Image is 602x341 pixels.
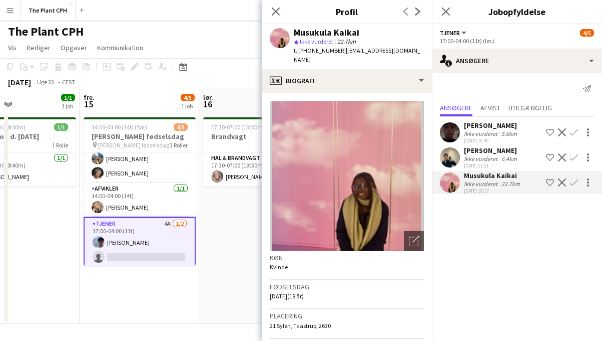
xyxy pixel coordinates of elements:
span: | [EMAIL_ADDRESS][DOMAIN_NAME] [294,47,420,63]
h1: The Plant CPH [8,24,84,39]
span: Kommunikation [97,43,143,52]
app-card-role: Afvikler1/114:00-04:00 (14t)[PERSON_NAME] [84,183,196,217]
div: 22.7km [499,180,522,188]
span: 1/1 [54,123,68,131]
div: 17:00-04:00 (11t) (lør.) [440,37,594,45]
div: 1 job [62,102,75,110]
span: 3 Roller [170,141,188,149]
h3: Placering [270,311,424,320]
span: fre. [84,93,95,102]
span: 22.7km [335,38,358,45]
span: 1 Rolle [52,141,68,149]
span: Opgaver [61,43,87,52]
div: Åbn foto pop-in [404,231,424,251]
div: CEST [62,78,75,86]
a: Rediger [23,41,55,54]
span: Uge 33 [33,78,58,86]
div: [DATE] [8,77,31,87]
span: 16 [202,98,213,110]
app-job-card: 17:30-07:00 (13t30m) (Sun)1/1Brandvagt1 RolleHal & brandvagt1/117:30-07:00 (13t30m)[PERSON_NAME] [203,117,315,187]
div: 5.6km [499,130,519,137]
app-job-card: 14:00-04:00 (14t) (Sat)4/5[PERSON_NAME] fødselsdag [PERSON_NAME] fødselsdag3 RollerTjener2/214:00... [84,117,196,266]
span: [DATE] (18 år) [270,292,304,300]
div: Musukula Kaikai [464,171,522,180]
div: Ikke vurderet [464,130,499,137]
span: 4/5 [181,94,195,101]
button: The Plant CPH [21,1,76,20]
a: Vis [4,41,21,54]
span: Ansøgere [440,104,472,111]
span: 15 [82,98,95,110]
span: 17:30-07:00 (13t30m) (Sun) [211,123,280,131]
h3: Fødselsdag [270,282,424,291]
div: Musukula Kaikai [294,28,359,37]
span: 21 Sylen, Taastrup, 2630 [270,322,331,329]
span: Kvinde [270,263,288,271]
h3: Brandvagt [203,132,315,141]
h3: [PERSON_NAME] fødselsdag [84,132,196,141]
div: [DATE] 19:17 [464,188,522,194]
span: 14:00-04:00 (14t) (Sat) [92,123,147,131]
div: 6.4km [499,155,519,162]
div: [PERSON_NAME] [464,121,519,130]
a: Kommunikation [93,41,147,54]
app-card-role: Tjener4A1/217:00-04:00 (11t)[PERSON_NAME] [84,217,196,268]
span: 4/5 [174,123,188,131]
a: Opgaver [57,41,91,54]
div: [PERSON_NAME] [464,146,519,155]
h3: Køn [270,253,424,262]
span: t. [PHONE_NUMBER] [294,47,346,54]
span: 4/5 [580,29,594,37]
span: [PERSON_NAME] fødselsdag [98,141,169,149]
div: 1 job [181,102,194,110]
h3: Jobopfyldelse [432,5,602,18]
span: Ikke vurderet [300,38,333,45]
span: Rediger [27,43,51,52]
button: Tjener [440,29,468,37]
div: Ansøgere [432,49,602,73]
div: [DATE] 11:31 [464,162,519,169]
h3: Profil [262,5,432,18]
app-card-role: Hal & brandvagt1/117:30-07:00 (13t30m)[PERSON_NAME] [203,152,315,187]
img: Mandskabs avatar eller foto [270,101,424,251]
div: Ikke vurderet [464,155,499,162]
div: [DATE] 16:49 [464,137,519,144]
span: Utilgængelig [508,104,552,111]
div: Biografi [262,69,432,93]
div: Ikke vurderet [464,180,499,188]
app-card-role: Tjener2/214:00-22:00 (8t)[PERSON_NAME][PERSON_NAME] [84,134,196,183]
span: 1/1 [61,94,75,101]
span: Afvist [480,104,500,111]
span: Vis [8,43,17,52]
span: Tjener [440,29,460,37]
span: lør. [203,93,213,102]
